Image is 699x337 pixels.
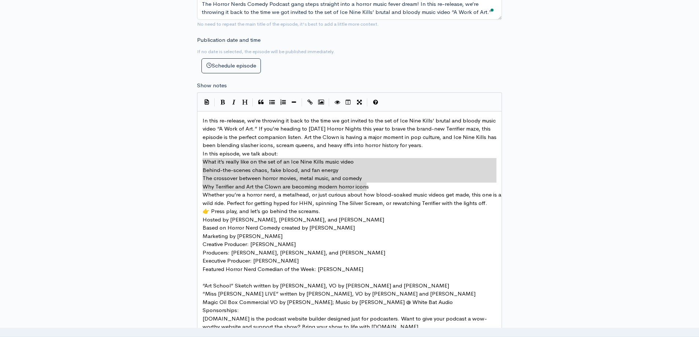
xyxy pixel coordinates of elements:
span: What it’s really like on the set of an Ice Nine Kills music video [203,158,354,165]
span: Creative Producer: [PERSON_NAME] [203,241,296,248]
button: Insert Show Notes Template [201,96,212,107]
small: No need to repeat the main title of the episode, it's best to add a little more context. [197,21,379,27]
label: Publication date and time [197,36,261,44]
span: The crossover between horror movies, metal music, and comedy [203,175,362,182]
button: Toggle Side by Side [343,97,354,108]
span: Executive Producer: [PERSON_NAME] [203,257,299,264]
span: Magic Oil Box Commercial VO by [PERSON_NAME]; Music by [PERSON_NAME] @ White Bat Audio [203,298,453,305]
button: Heading [239,97,250,108]
span: Hosted by [PERSON_NAME], [PERSON_NAME], and [PERSON_NAME] [203,216,384,223]
button: Insert Image [316,97,327,108]
span: Sponsorships: [203,307,239,314]
small: If no date is selected, the episode will be published immediately. [197,48,335,55]
button: Markdown Guide [370,97,381,108]
label: Show notes [197,81,227,90]
span: “Art School” Sketch written by [PERSON_NAME], VO by [PERSON_NAME] and [PERSON_NAME] [203,282,449,289]
button: Toggle Fullscreen [354,97,365,108]
button: Insert Horizontal Line [288,97,299,108]
button: Bold [217,97,228,108]
button: Schedule episode [201,58,261,73]
button: Generic List [266,97,277,108]
i: | [214,98,215,107]
i: | [302,98,302,107]
button: Numbered List [277,97,288,108]
span: Featured Horror Nerd Comedian of the Week: [PERSON_NAME] [203,265,363,272]
button: Toggle Preview [332,97,343,108]
span: “Miss [PERSON_NAME] LIVE” written by [PERSON_NAME], VO by [PERSON_NAME] and [PERSON_NAME] [203,290,476,297]
span: Producers: [PERSON_NAME], [PERSON_NAME], and [PERSON_NAME] [203,249,385,256]
span: In this episode, we talk about: [203,150,278,157]
span: In this re-release, we’re throwing it back to the time we got invited to the set of Ice Nine Kill... [203,117,498,149]
span: Behind-the-scenes chaos, fake blood, and fan energy [203,166,338,173]
span: Why Terrifier and Art the Clown are becoming modern horror icons [203,183,369,190]
span: Whether you’re a horror nerd, a metalhead, or just curious about how blood-soaked music videos ge... [203,191,503,206]
span: Marketing by [PERSON_NAME] [203,232,283,239]
button: Italic [228,97,239,108]
button: Create Link [305,97,316,108]
button: Quote [255,97,266,108]
i: | [367,98,368,107]
span: Based on Horror Nerd Comedy created by [PERSON_NAME] [203,224,355,231]
i: | [329,98,330,107]
span: 👉 Press play, and let’s go behind the screams. [203,208,320,215]
span: [DOMAIN_NAME] is the podcast website builder designed just for podcasters. Want to give your podc... [203,315,487,330]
